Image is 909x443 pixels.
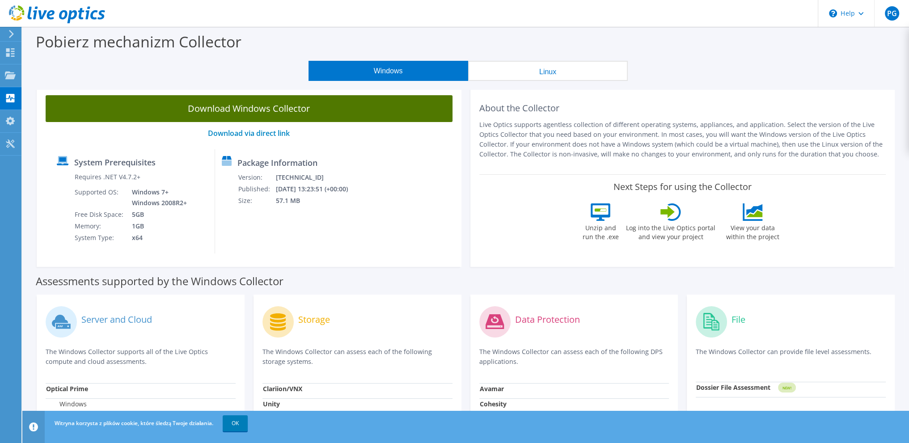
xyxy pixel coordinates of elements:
[81,315,152,324] label: Server and Cloud
[36,277,283,286] label: Assessments supported by the Windows Collector
[275,195,359,207] td: 57.1 MB
[55,419,213,427] span: Witryna korzysta z plików cookie, które śledzą Twoje działania.
[515,315,580,324] label: Data Protection
[46,384,88,393] strong: Optical Prime
[275,172,359,183] td: [TECHNICAL_ID]
[263,384,302,393] strong: Clariion/VNX
[237,158,317,167] label: Package Information
[74,220,125,232] td: Memory:
[479,120,886,159] p: Live Optics supports agentless collection of different operating systems, appliances, and applica...
[480,400,507,408] strong: Cohesity
[298,315,330,324] label: Storage
[580,221,621,241] label: Unzip and run the .exe
[46,347,236,367] p: The Windows Collector supports all of the Live Optics compute and cloud assessments.
[75,173,140,181] label: Requires .NET V4.7.2+
[731,315,745,324] label: File
[275,183,359,195] td: [DATE] 13:23:51 (+00:00)
[74,158,156,167] label: System Prerequisites
[125,232,189,244] td: x64
[468,61,628,81] button: Linux
[238,183,275,195] td: Published:
[480,384,504,393] strong: Avamar
[46,95,452,122] a: Download Windows Collector
[238,172,275,183] td: Version:
[74,209,125,220] td: Free Disk Space:
[36,31,241,52] label: Pobierz mechanizm Collector
[46,400,87,409] label: Windows
[262,347,452,367] p: The Windows Collector can assess each of the following storage systems.
[696,347,886,365] p: The Windows Collector can provide file level assessments.
[125,209,189,220] td: 5GB
[479,103,886,114] h2: About the Collector
[613,181,752,192] label: Next Steps for using the Collector
[479,347,669,367] p: The Windows Collector can assess each of the following DPS applications.
[263,400,280,408] strong: Unity
[208,128,290,138] a: Download via direct link
[223,415,248,431] a: OK
[626,221,716,241] label: Log into the Live Optics portal and view your project
[74,232,125,244] td: System Type:
[74,186,125,209] td: Supported OS:
[829,9,837,17] svg: \n
[885,6,899,21] span: PG
[720,221,785,241] label: View your data within the project
[782,385,791,390] tspan: NEW!
[696,383,770,392] strong: Dossier File Assessment
[125,186,189,209] td: Windows 7+ Windows 2008R2+
[309,61,468,81] button: Windows
[238,195,275,207] td: Size:
[125,220,189,232] td: 1GB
